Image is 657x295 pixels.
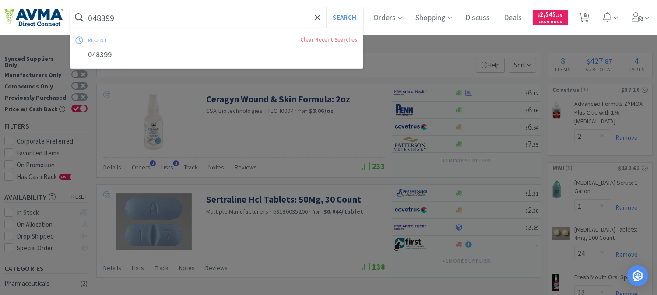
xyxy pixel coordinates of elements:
img: e4e33dab9f054f5782a47901c742baa9_102.png [4,8,63,27]
div: 048399 [70,47,363,63]
button: Search [326,7,362,28]
span: . 58 [556,12,563,18]
a: Discuss [462,14,494,22]
div: recent [88,33,204,47]
a: Clear Recent Searches [301,36,358,43]
div: Open Intercom Messenger [627,265,648,286]
span: Cash Back [538,20,563,25]
a: Deals [501,14,526,22]
span: $ [538,12,540,18]
input: Search by item, sku, manufacturer, ingredient, size... [70,7,363,28]
a: $2,545.58Cash Back [533,6,568,29]
span: 2,545 [538,10,563,18]
a: 8 [575,15,593,23]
